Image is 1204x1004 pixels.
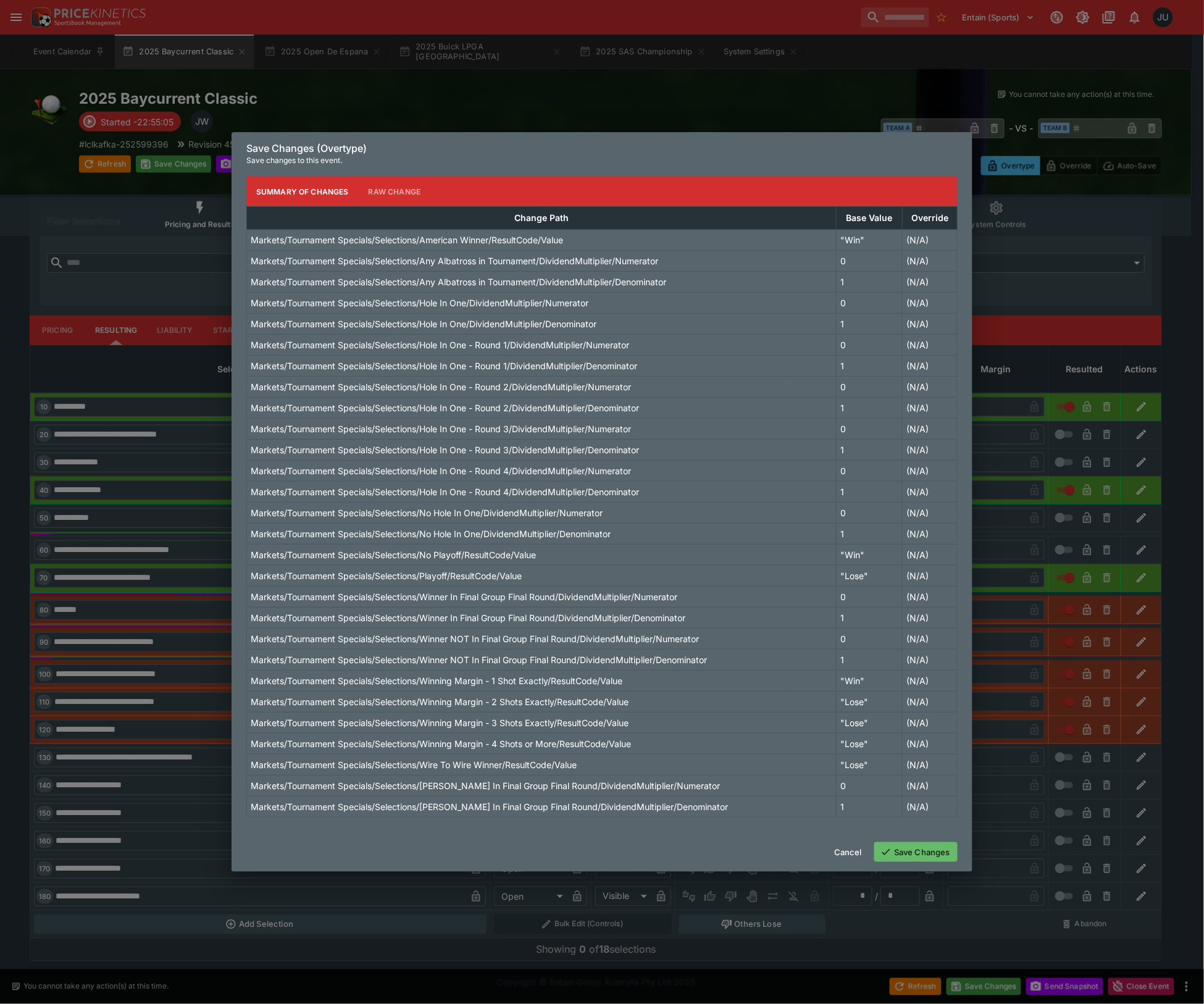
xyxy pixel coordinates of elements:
td: (N/A) [903,440,958,461]
p: Markets/Tournament Specials/Selections/Winner In Final Group Final Round/DividendMultiplier/Numer... [251,590,677,603]
h6: Save Changes (Overtype) [246,142,958,155]
td: 0 [837,377,903,398]
p: Markets/Tournament Specials/Selections/Winner NOT In Final Group Final Round/DividendMultiplier/N... [251,632,699,645]
td: 1 [837,440,903,461]
td: 0 [837,251,903,272]
p: Markets/Tournament Specials/Selections/Hole In One/DividendMultiplier/Denominator [251,317,596,330]
p: Markets/Tournament Specials/Selections/[PERSON_NAME] In Final Group Final Round/DividendMultiplie... [251,779,720,792]
td: "Lose" [837,755,903,776]
p: Markets/Tournament Specials/Selections/Winner In Final Group Final Round/DividendMultiplier/Denom... [251,611,685,624]
td: (N/A) [903,797,958,818]
p: Markets/Tournament Specials/Selections/No Hole In One/DividendMultiplier/Denominator [251,527,611,540]
p: Markets/Tournament Specials/Selections/Hole In One - Round 1/DividendMultiplier/Numerator [251,338,629,351]
td: (N/A) [903,776,958,797]
td: (N/A) [903,356,958,377]
td: "Lose" [837,734,903,755]
td: (N/A) [903,608,958,629]
p: Markets/Tournament Specials/Selections/Winning Margin - 4 Shots or More/ResultCode/Value [251,737,631,750]
td: (N/A) [903,734,958,755]
button: Raw Change [359,177,431,206]
p: Markets/Tournament Specials/Selections/Hole In One - Round 1/DividendMultiplier/Denominator [251,359,637,372]
p: Markets/Tournament Specials/Selections/Hole In One/DividendMultiplier/Numerator [251,296,588,309]
td: 1 [837,482,903,503]
p: Markets/Tournament Specials/Selections/[PERSON_NAME] In Final Group Final Round/DividendMultiplie... [251,800,728,813]
td: (N/A) [903,671,958,692]
td: 1 [837,797,903,818]
td: (N/A) [903,251,958,272]
td: "Lose" [837,692,903,713]
p: Markets/Tournament Specials/Selections/Winner NOT In Final Group Final Round/DividendMultiplier/D... [251,653,707,666]
td: 0 [837,587,903,608]
th: Change Path [247,207,837,230]
td: (N/A) [903,524,958,545]
p: Markets/Tournament Specials/Selections/Winning Margin - 2 Shots Exactly/ResultCode/Value [251,695,629,708]
td: "Win" [837,230,903,251]
td: (N/A) [903,272,958,293]
td: 1 [837,650,903,671]
td: 0 [837,461,903,482]
p: Markets/Tournament Specials/Selections/Any Albatross in Tournament/DividendMultiplier/Denominator [251,275,666,288]
td: (N/A) [903,398,958,419]
td: 0 [837,335,903,356]
td: (N/A) [903,335,958,356]
p: Markets/Tournament Specials/Selections/Hole In One - Round 4/DividendMultiplier/Numerator [251,464,631,477]
td: "Lose" [837,566,903,587]
td: (N/A) [903,461,958,482]
p: Markets/Tournament Specials/Selections/Hole In One - Round 2/DividendMultiplier/Numerator [251,380,631,393]
td: (N/A) [903,629,958,650]
td: (N/A) [903,230,958,251]
p: Markets/Tournament Specials/Selections/Hole In One - Round 4/DividendMultiplier/Denominator [251,485,639,498]
p: Markets/Tournament Specials/Selections/Hole In One - Round 2/DividendMultiplier/Denominator [251,401,639,414]
button: Save Changes [874,842,958,862]
td: (N/A) [903,293,958,314]
td: 1 [837,524,903,545]
td: (N/A) [903,545,958,566]
td: (N/A) [903,692,958,713]
p: Markets/Tournament Specials/Selections/Hole In One - Round 3/DividendMultiplier/Numerator [251,422,631,435]
td: "Lose" [837,713,903,734]
td: (N/A) [903,482,958,503]
p: Markets/Tournament Specials/Selections/Wire To Wire Winner/ResultCode/Value [251,758,577,771]
td: (N/A) [903,377,958,398]
td: "Win" [837,545,903,566]
td: 1 [837,272,903,293]
td: (N/A) [903,419,958,440]
td: (N/A) [903,650,958,671]
td: (N/A) [903,587,958,608]
p: Markets/Tournament Specials/Selections/No Playoff/ResultCode/Value [251,548,536,561]
td: 0 [837,419,903,440]
p: Markets/Tournament Specials/Selections/Any Albatross in Tournament/DividendMultiplier/Numerator [251,254,658,267]
td: 1 [837,398,903,419]
td: (N/A) [903,314,958,335]
td: 1 [837,608,903,629]
td: 0 [837,293,903,314]
button: Cancel [827,842,869,862]
td: "Win" [837,671,903,692]
th: Override [903,207,958,230]
td: (N/A) [903,755,958,776]
td: (N/A) [903,713,958,734]
td: (N/A) [903,566,958,587]
td: 0 [837,629,903,650]
p: Markets/Tournament Specials/Selections/No Hole In One/DividendMultiplier/Numerator [251,506,603,519]
td: (N/A) [903,503,958,524]
td: 0 [837,776,903,797]
p: Markets/Tournament Specials/Selections/American Winner/ResultCode/Value [251,233,563,246]
p: Markets/Tournament Specials/Selections/Winning Margin - 1 Shot Exactly/ResultCode/Value [251,674,622,687]
td: 1 [837,314,903,335]
td: 1 [837,356,903,377]
p: Markets/Tournament Specials/Selections/Playoff/ResultCode/Value [251,569,522,582]
button: Summary of Changes [246,177,359,206]
td: 0 [837,503,903,524]
p: Markets/Tournament Specials/Selections/Winning Margin - 3 Shots Exactly/ResultCode/Value [251,716,629,729]
p: Save changes to this event. [246,154,958,167]
p: Markets/Tournament Specials/Selections/Hole In One - Round 3/DividendMultiplier/Denominator [251,443,639,456]
th: Base Value [837,207,903,230]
